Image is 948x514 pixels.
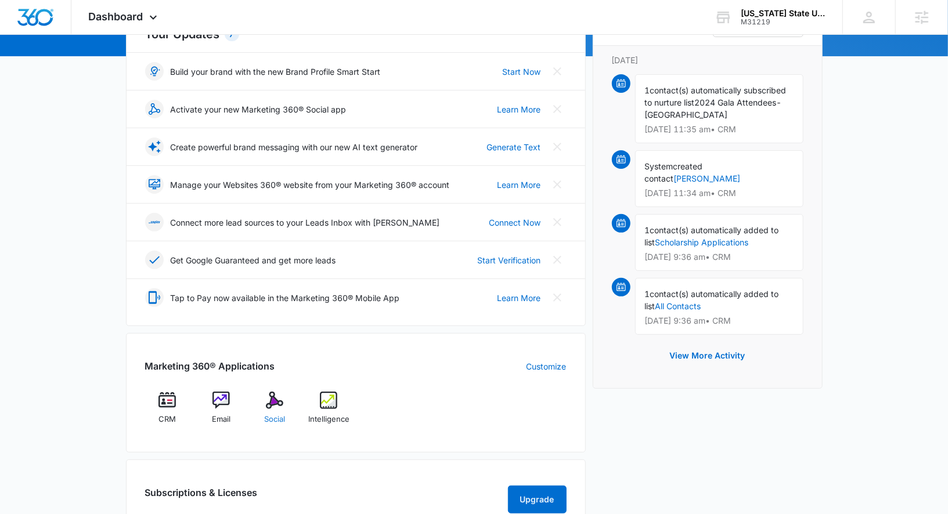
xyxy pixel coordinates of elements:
[264,414,285,425] span: Social
[487,141,541,153] a: Generate Text
[498,103,541,115] a: Learn More
[741,9,826,18] div: account name
[548,251,567,269] button: Close
[645,225,650,235] span: 1
[548,175,567,194] button: Close
[253,392,297,433] a: Social
[645,161,703,183] span: created contact
[645,317,794,325] p: [DATE] 9:36 am • CRM
[548,288,567,307] button: Close
[145,486,258,509] h2: Subscriptions & Licenses
[171,179,450,191] p: Manage your Websites 360® website from your Marketing 360® account
[548,62,567,81] button: Close
[548,137,567,156] button: Close
[171,66,381,78] p: Build your brand with the new Brand Profile Smart Start
[508,486,567,513] button: Upgrade
[498,179,541,191] a: Learn More
[645,161,673,171] span: System
[548,100,567,118] button: Close
[645,225,779,247] span: contact(s) automatically added to list
[307,392,351,433] a: Intelligence
[658,342,757,370] button: View More Activity
[489,216,541,229] a: Connect Now
[171,141,418,153] p: Create powerful brand messaging with our new AI text generator
[503,66,541,78] a: Start Now
[645,289,650,299] span: 1
[645,85,650,95] span: 1
[645,85,787,107] span: contact(s) automatically subscribed to nurture list
[612,54,803,66] p: [DATE]
[645,97,782,120] span: 2024 Gala Attendees-[GEOGRAPHIC_DATA]
[498,292,541,304] a: Learn More
[145,359,275,373] h2: Marketing 360® Applications
[145,392,190,433] a: CRM
[171,216,440,229] p: Connect more lead sources to your Leads Inbox with [PERSON_NAME]
[212,414,230,425] span: Email
[674,173,741,183] a: [PERSON_NAME]
[199,392,243,433] a: Email
[548,213,567,231] button: Close
[645,253,794,261] p: [DATE] 9:36 am • CRM
[158,414,176,425] span: CRM
[741,18,826,26] div: account id
[308,414,349,425] span: Intelligence
[645,125,794,133] p: [DATE] 11:35 am • CRM
[645,289,779,311] span: contact(s) automatically added to list
[655,301,701,311] a: All Contacts
[645,189,794,197] p: [DATE] 11:34 am • CRM
[171,254,336,266] p: Get Google Guaranteed and get more leads
[89,10,143,23] span: Dashboard
[527,360,567,372] a: Customize
[171,103,347,115] p: Activate your new Marketing 360® Social app
[478,254,541,266] a: Start Verification
[171,292,400,304] p: Tap to Pay now available in the Marketing 360® Mobile App
[655,237,749,247] a: Scholarship Applications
